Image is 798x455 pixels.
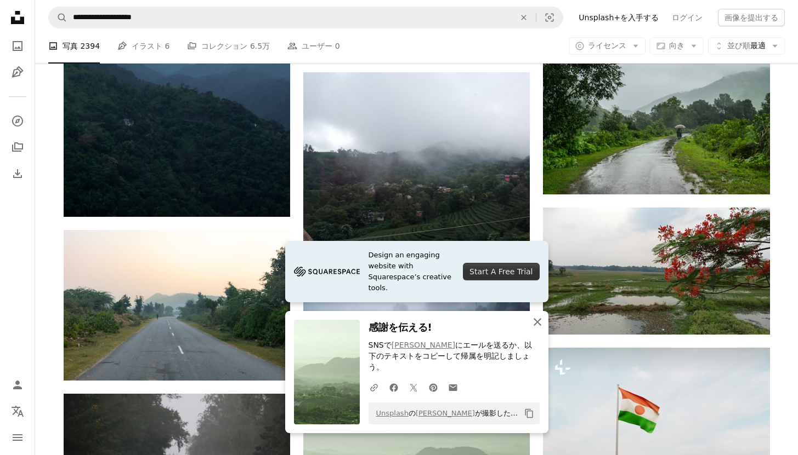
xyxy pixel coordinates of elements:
a: 曇りの日の緑豊かな丘の中腹の景色 [303,152,530,162]
span: 最適 [727,41,766,51]
button: Unsplashで検索する [49,7,67,28]
span: の が撮影した写真 [371,405,520,422]
img: 木々や茂みに囲まれた空の道 [64,230,290,381]
a: Unsplash+を入手する [572,9,665,26]
div: Start A Free Trial [463,263,539,280]
a: 探す [7,110,29,132]
a: [PERSON_NAME] [416,409,475,417]
a: 昼間、緑の芝生の間の道路を歩く人 [543,114,769,124]
button: メニュー [7,427,29,448]
button: 全てクリア [512,7,536,28]
button: クリップボードにコピーする [520,404,539,423]
span: 6.5万 [250,40,270,52]
a: Eメールでシェアする [443,376,463,398]
a: Facebookでシェアする [384,376,404,398]
a: コレクション [7,136,29,158]
a: ユーザー 0 [287,28,339,64]
img: file-1705255347840-230a6ab5bca9image [294,263,360,280]
span: Design an engaging website with Squarespace’s creative tools. [369,250,455,293]
a: イラスト [7,61,29,83]
span: 6 [165,40,170,52]
a: 写真 [7,35,29,57]
p: SNSで にエールを送るか、以下のテキストをコピーして帰属を明記しましょう。 [369,340,540,373]
a: Twitterでシェアする [404,376,423,398]
button: 向き [650,37,704,55]
img: 昼間、緑の芝生の間の道路を歩く人 [543,44,769,194]
span: 0 [335,40,340,52]
button: 言語 [7,400,29,422]
img: 曇りの日の緑豊かな丘の中腹の景色 [303,72,530,242]
a: ログイン [665,9,709,26]
a: ログイン / 登録する [7,374,29,396]
a: ホーム — Unsplash [7,7,29,31]
button: 並び順最適 [708,37,785,55]
a: イラスト 6 [117,28,169,64]
span: ライセンス [588,41,626,50]
a: 野原の真ん中に赤い花を咲かせる木 [543,266,769,275]
img: 野原の真ん中に赤い花を咲かせる木 [543,208,769,335]
span: 並び順 [727,41,750,50]
a: Design an engaging website with Squarespace’s creative tools.Start A Free Trial [285,241,548,302]
button: ライセンス [569,37,646,55]
form: サイト内でビジュアルを探す [48,7,563,28]
a: Pinterestでシェアする [423,376,443,398]
button: ビジュアル検索 [536,7,563,28]
a: コレクション 6.5万 [187,28,270,64]
a: [PERSON_NAME] [392,341,455,349]
span: 向き [669,41,684,50]
a: Unsplash [376,409,409,417]
a: 空の背景に風になびく旗 [543,407,769,417]
h3: 感謝を伝える! [369,320,540,336]
button: 画像を提出する [718,9,785,26]
a: 木々や茂みに囲まれた空の道 [64,300,290,310]
a: ダウンロード履歴 [7,163,29,185]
